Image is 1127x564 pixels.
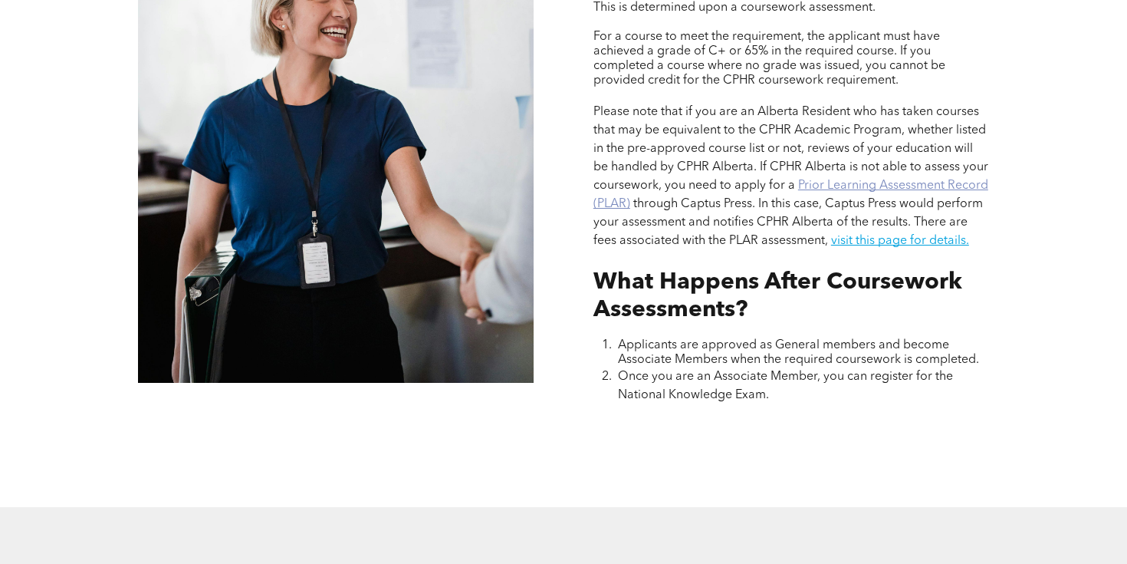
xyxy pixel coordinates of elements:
[593,198,983,247] span: through Captus Press. In this case, Captus Press would perform your assessment and notifies CPHR ...
[593,271,962,322] span: What Happens After Coursework Assessments?
[618,371,953,401] span: Once you are an Associate Member, you can register for the National Knowledge Exam.
[593,31,945,87] span: For a course to meet the requirement, the applicant must have achieved a grade of C+ or 65% in th...
[593,106,988,192] span: Please note that if you are an Alberta Resident who has taken courses that may be equivalent to t...
[618,339,979,366] span: Applicants are approved as General members and become Associate Members when the required coursew...
[831,235,969,247] a: visit this page for details.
